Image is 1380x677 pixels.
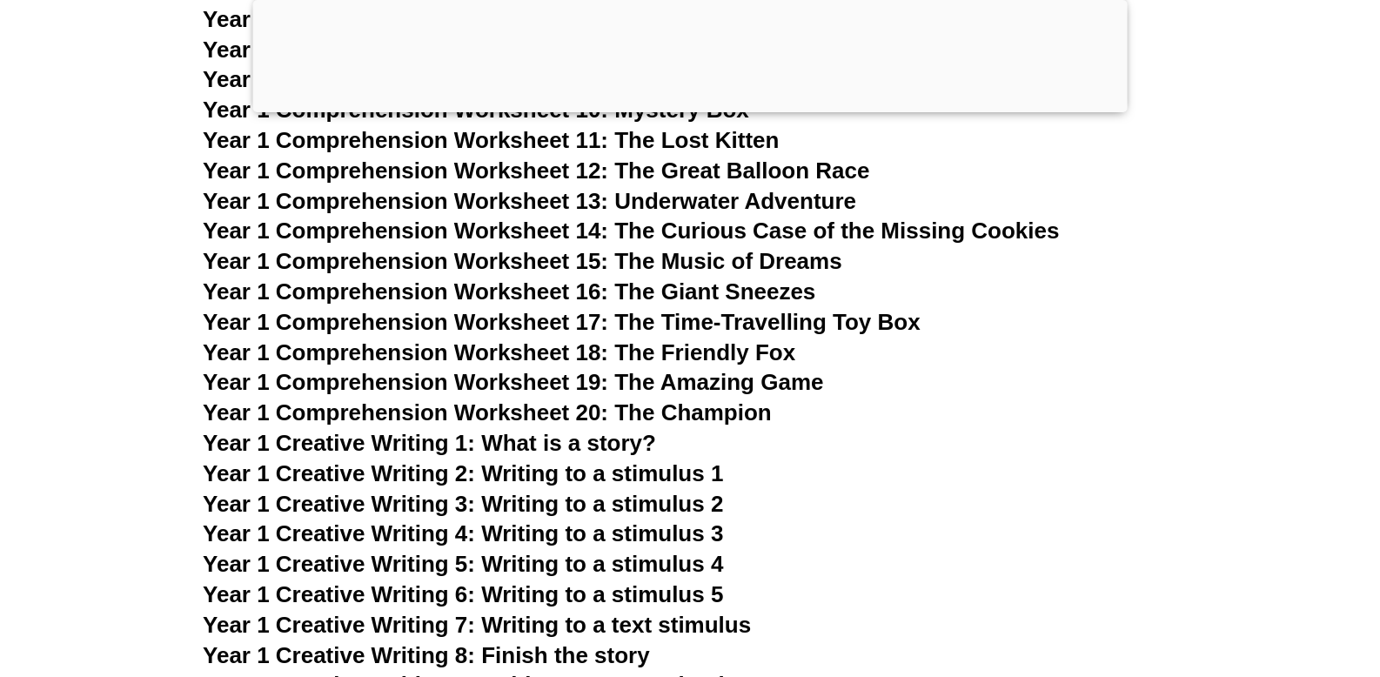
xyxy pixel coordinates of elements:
[203,37,758,63] a: Year 1 Comprehension Worksheet 8: Animal Parade
[203,551,723,577] a: Year 1 Creative Writing 5: Writing to a stimulus 4
[203,460,723,486] a: Year 1 Creative Writing 2: Writing to a stimulus 1
[203,66,919,92] a: Year 1 Comprehension Worksheet 9: Trip to [GEOGRAPHIC_DATA]
[203,491,723,517] a: Year 1 Creative Writing 3: Writing to a stimulus 2
[203,430,656,456] a: Year 1 Creative Writing 1: What is a story?
[203,6,788,32] a: Year 1 Comprehension Worksheet 7: Silly Science Day
[203,399,772,426] a: Year 1 Comprehension Worksheet 20: The Champion
[203,369,823,395] a: Year 1 Comprehension Worksheet 19: The Amazing Game
[203,278,815,305] a: Year 1 Comprehension Worksheet 16: The Giant Sneezes
[203,520,723,546] a: Year 1 Creative Writing 4: Writing to a stimulus 3
[203,127,779,153] a: Year 1 Comprehension Worksheet 11: The Lost Kitten
[203,339,795,365] a: Year 1 Comprehension Worksheet 18: The Friendly Fox
[203,248,842,274] a: Year 1 Comprehension Worksheet 15: The Music of Dreams
[203,612,751,638] a: Year 1 Creative Writing 7: Writing to a text stimulus
[203,158,869,184] a: Year 1 Comprehension Worksheet 12: The Great Balloon Race
[203,642,650,668] a: Year 1 Creative Writing 8: Finish the story
[203,581,723,607] a: Year 1 Creative Writing 6: Writing to a stimulus 5
[203,309,921,335] a: Year 1 Comprehension Worksheet 17: The Time-Travelling Toy Box
[203,188,856,214] a: Year 1 Comprehension Worksheet 13: Underwater Adventure
[1090,481,1380,677] iframe: Chat Widget
[203,218,1059,244] a: Year 1 Comprehension Worksheet 14: The Curious Case of the Missing Cookies
[203,97,749,123] a: Year 1 Comprehension Worksheet 10: Mystery Box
